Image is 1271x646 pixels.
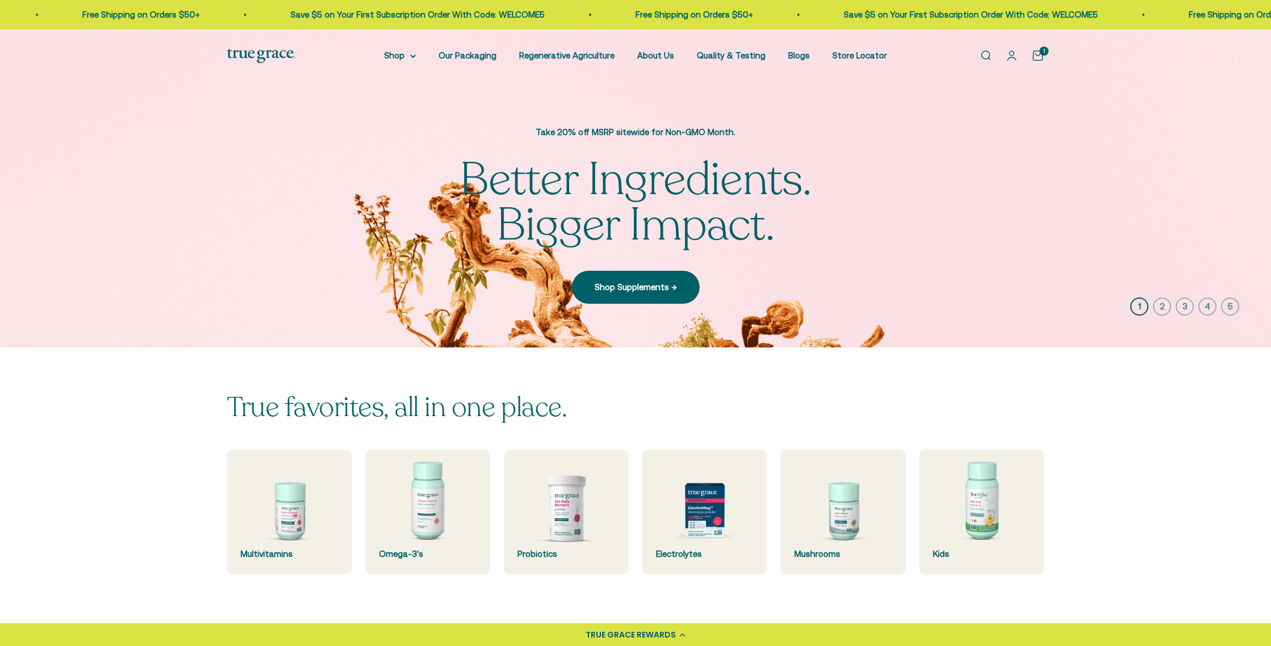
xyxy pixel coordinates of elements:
button: 1 [1130,297,1148,316]
div: Mushrooms [794,547,892,561]
a: Regenerative Agriculture [519,51,615,60]
a: Blogs [788,51,810,60]
p: Take 20% off MSRP sitewide for Non-GMO Month. [448,125,823,139]
cart-count: 1 [1039,47,1049,56]
summary: Shop [384,49,416,62]
a: Omega-3's [365,450,490,574]
a: About Us [637,51,674,60]
div: Omega-3's [379,547,477,561]
a: Store Locator [832,51,887,60]
a: Free Shipping on Orders $50+ [1134,10,1251,19]
a: Multivitamins [227,450,352,574]
a: Our Packaging [439,51,496,60]
p: Save $5 on Your First Subscription Order With Code: WELCOME5 [235,8,490,22]
split-lines: True favorites, all in one place. [227,389,567,426]
button: 2 [1153,297,1171,316]
a: Quality & Testing [697,51,765,60]
button: 4 [1198,297,1217,316]
div: TRUE GRACE REWARDS [586,629,676,641]
div: Kids [933,547,1030,561]
a: Kids [919,450,1044,574]
a: Electrolytes [642,450,767,574]
a: Mushrooms [781,450,906,574]
p: Save $5 on Your First Subscription Order With Code: WELCOME5 [789,8,1043,22]
button: 3 [1176,297,1194,316]
a: Free Shipping on Orders $50+ [27,10,145,19]
div: Probiotics [517,547,615,561]
split-lines: Better Ingredients. Bigger Impact. [460,149,812,256]
a: Free Shipping on Orders $50+ [580,10,698,19]
button: 5 [1221,297,1239,316]
a: Shop Supplements → [572,271,700,304]
a: Probiotics [504,450,629,574]
div: Electrolytes [656,547,754,561]
div: Multivitamins [241,547,338,561]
